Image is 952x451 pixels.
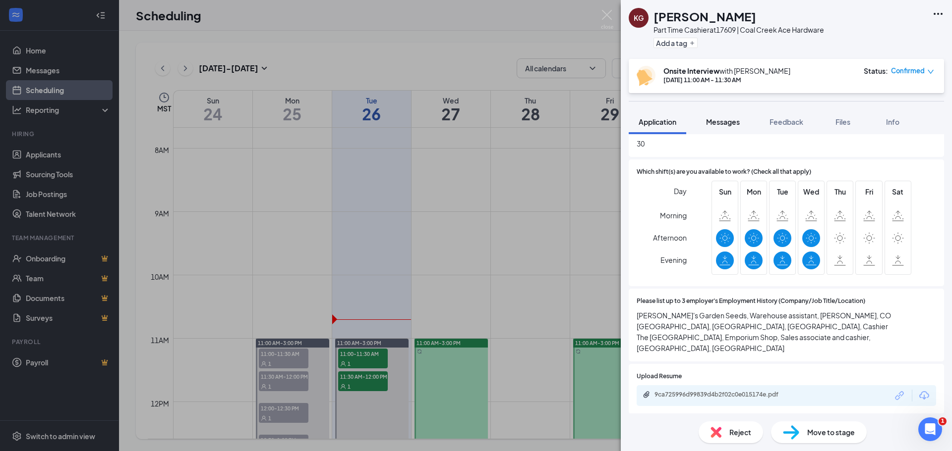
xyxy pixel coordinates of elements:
[864,66,888,76] div: Status :
[889,186,907,197] span: Sat
[663,66,790,76] div: with [PERSON_NAME]
[706,117,740,126] span: Messages
[807,427,855,438] span: Move to stage
[745,186,763,197] span: Mon
[654,8,756,25] h1: [PERSON_NAME]
[639,117,676,126] span: Application
[634,13,644,23] div: KG
[927,68,934,75] span: down
[674,186,687,197] span: Day
[773,186,791,197] span: Tue
[893,389,906,402] svg: Link
[716,186,734,197] span: Sun
[932,8,944,20] svg: Ellipses
[637,372,682,381] span: Upload Resume
[643,391,651,399] svg: Paperclip
[918,417,942,441] iframe: Intercom live chat
[643,391,803,400] a: Paperclip9ca725996d99839d4b2f02c0e015174e.pdf
[802,186,820,197] span: Wed
[891,66,925,76] span: Confirmed
[860,186,878,197] span: Fri
[637,167,811,177] span: Which shift(s) are you available to work? (Check all that apply)
[654,391,793,399] div: 9ca725996d99839d4b2f02c0e015174e.pdf
[654,38,698,48] button: PlusAdd a tag
[689,40,695,46] svg: Plus
[660,251,687,269] span: Evening
[653,229,687,247] span: Afternoon
[663,76,790,84] div: [DATE] 11:00 AM - 11:30 AM
[637,310,936,353] span: [PERSON_NAME]'s Garden Seeds, Warehouse assistant, [PERSON_NAME], CO [GEOGRAPHIC_DATA], [GEOGRAPH...
[831,186,849,197] span: Thu
[637,138,936,149] span: 30
[637,297,865,306] span: Please list up to 3 employer's Employment History (Company/Job Title/Location)
[835,117,850,126] span: Files
[770,117,803,126] span: Feedback
[886,117,899,126] span: Info
[660,206,687,224] span: Morning
[654,25,824,35] div: Part Time Cashier at 17609 | Coal Creek Ace Hardware
[918,390,930,401] svg: Download
[939,417,947,425] span: 1
[729,427,751,438] span: Reject
[663,66,719,75] b: Onsite Interview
